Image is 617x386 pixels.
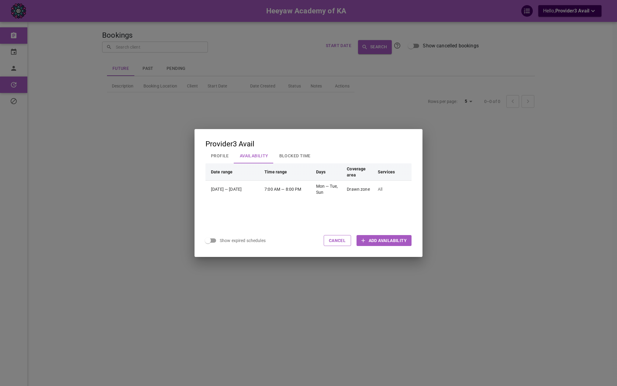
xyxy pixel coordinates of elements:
[234,148,274,164] button: Availability
[262,180,313,197] td: 7:00 AM — 8:00 PM
[274,148,316,164] button: Blocked Time
[378,186,406,192] p: All
[220,237,266,244] span: Show expired schedules
[344,180,375,197] td: Drawn zone
[313,180,344,197] td: Mon — Tue, Sun
[262,163,313,180] th: Time range
[357,235,412,246] button: Add Availability
[211,186,259,192] div: [DATE] — [DATE]
[369,237,407,244] span: Add Availability
[375,163,412,180] th: Services
[205,140,254,148] div: Provider3 Avail
[313,163,344,180] th: Days
[344,163,375,180] th: Coverage area
[205,148,234,164] button: Profile
[324,235,351,246] button: Cancel
[205,163,262,180] th: Date range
